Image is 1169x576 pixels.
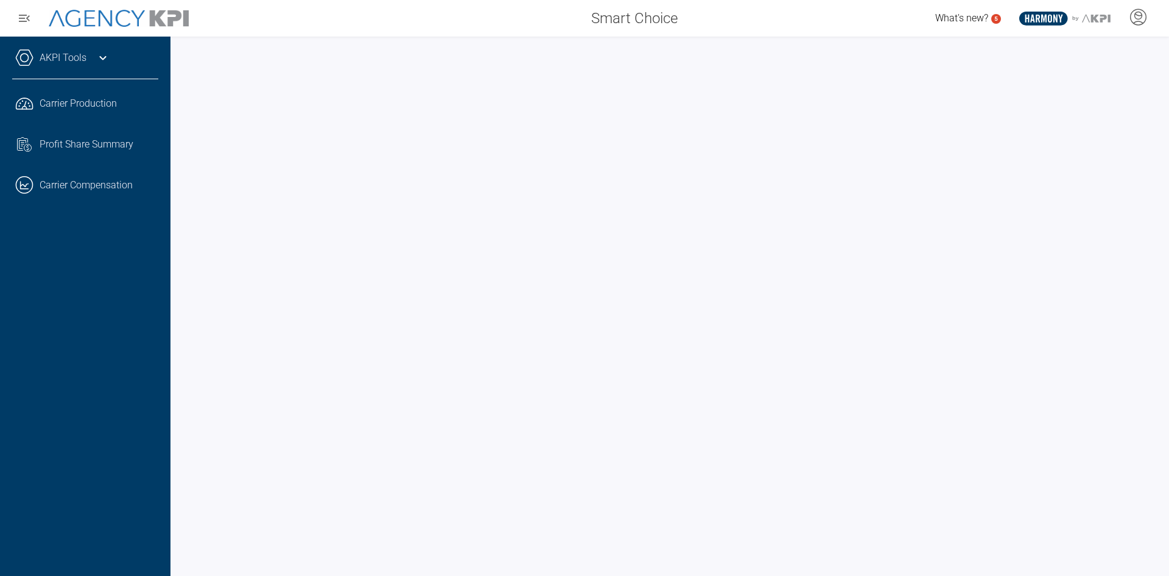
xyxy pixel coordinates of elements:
span: What's new? [935,12,988,24]
span: Profit Share Summary [40,137,133,152]
a: 5 [991,14,1001,24]
a: AKPI Tools [40,51,86,65]
span: Carrier Production [40,96,117,111]
span: Smart Choice [591,7,678,29]
text: 5 [994,15,998,22]
img: AgencyKPI [49,10,189,27]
